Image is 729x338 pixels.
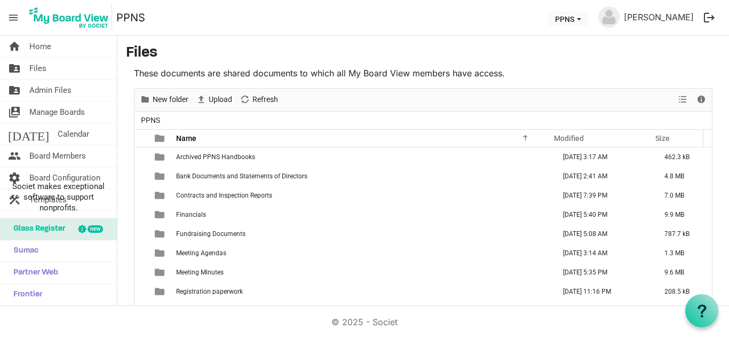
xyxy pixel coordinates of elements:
td: Bank Documents and Statements of Directors is template cell column header Name [173,167,552,186]
td: December 30, 2024 11:16 PM column header Modified [552,282,653,301]
td: September 18, 2025 3:17 AM column header Modified [552,147,653,167]
td: is template cell column header type [148,301,173,320]
div: new [88,225,103,233]
span: Admin Files [29,80,72,101]
td: 9.6 MB is template cell column header Size [653,263,712,282]
td: Fundraising Documents is template cell column header Name [173,224,552,243]
td: September 17, 2025 5:35 PM column header Modified [552,263,653,282]
td: September 17, 2025 5:40 PM column header Modified [552,205,653,224]
button: View dropdownbutton [676,93,689,106]
span: switch_account [8,101,21,123]
td: Registration paperwork is template cell column header Name [173,282,552,301]
button: New folder [138,93,191,106]
div: Refresh [236,89,282,111]
td: 462.3 kB is template cell column header Size [653,147,712,167]
td: Contracts and Inspection Reports is template cell column header Name [173,186,552,205]
span: Bank Documents and Statements of Directors [176,172,307,180]
td: June 12, 2025 2:41 AM column header Modified [552,167,653,186]
span: Frontier [8,284,42,305]
span: Fundraising Documents [176,230,245,238]
span: people [8,145,21,167]
a: © 2025 - Societ [331,317,398,327]
td: is template cell column header type [148,167,173,186]
td: checkbox [134,243,148,263]
td: is template cell column header type [148,282,173,301]
h3: Files [126,44,720,62]
span: Files [29,58,46,79]
td: 9.9 MB is template cell column header Size [653,205,712,224]
td: checkbox [134,147,148,167]
span: Contracts and Inspection Reports [176,192,272,199]
td: Financials is template cell column header Name [173,205,552,224]
td: Meeting Agendas is template cell column header Name [173,243,552,263]
span: Financials [176,211,206,218]
td: September 21, 2024 5:08 AM column header Modified [552,224,653,243]
td: February 11, 2025 4:34 AM column header Modified [552,301,653,320]
button: Refresh [238,93,280,106]
td: is template cell column header type [148,224,173,243]
span: Modified [554,134,584,143]
span: Manage Boards [29,101,85,123]
td: October 04, 2024 7:39 PM column header Modified [552,186,653,205]
p: These documents are shared documents to which all My Board View members have access. [134,67,712,80]
img: no-profile-picture.svg [598,6,620,28]
span: Calendar [58,123,89,145]
button: Details [694,93,709,106]
span: Archived PPNS Handbooks [176,153,255,161]
td: 787.7 kB is template cell column header Size [653,224,712,243]
span: settings [8,167,21,188]
td: 208.5 kB is template cell column header Size [653,282,712,301]
td: Templates and Training Documents is template cell column header Name [173,301,552,320]
button: logout [698,6,720,29]
td: checkbox [134,205,148,224]
span: folder_shared [8,58,21,79]
span: Home [29,36,51,57]
span: Upload [208,93,233,106]
span: Meeting Minutes [176,269,224,276]
td: checkbox [134,224,148,243]
span: Meeting Agendas [176,249,226,257]
td: 1.3 MB is template cell column header Size [653,243,712,263]
span: PPNS [139,114,162,127]
img: My Board View Logo [26,4,112,31]
td: 7.0 MB is template cell column header Size [653,186,712,205]
td: is template cell column header type [148,243,173,263]
td: checkbox [134,167,148,186]
span: Name [176,134,196,143]
span: New folder [152,93,189,106]
td: checkbox [134,186,148,205]
div: New folder [136,89,192,111]
div: Details [692,89,710,111]
td: is template cell column header type [148,263,173,282]
td: checkbox [134,282,148,301]
td: is template cell column header type [148,186,173,205]
a: My Board View Logo [26,4,116,31]
td: is template cell column header type [148,205,173,224]
a: [PERSON_NAME] [620,6,698,28]
span: Societ makes exceptional software to support nonprofits. [5,181,112,213]
td: checkbox [134,263,148,282]
button: Upload [194,93,234,106]
span: [DATE] [8,123,49,145]
span: folder_shared [8,80,21,101]
td: 1.9 MB is template cell column header Size [653,301,712,320]
td: 4.8 MB is template cell column header Size [653,167,712,186]
button: PPNS dropdownbutton [548,11,588,26]
span: Partner Web [8,262,58,284]
div: View [674,89,692,111]
span: Glass Register [8,218,65,240]
a: PPNS [116,7,145,28]
td: Archived PPNS Handbooks is template cell column header Name [173,147,552,167]
span: Sumac [8,240,38,262]
span: menu [3,7,23,28]
td: is template cell column header type [148,147,173,167]
span: Registration paperwork [176,288,243,295]
span: Refresh [251,93,279,106]
span: home [8,36,21,57]
span: Size [655,134,670,143]
span: Board Configuration [29,167,100,188]
td: Meeting Minutes is template cell column header Name [173,263,552,282]
div: Upload [192,89,236,111]
span: Board Members [29,145,86,167]
td: July 10, 2025 3:14 AM column header Modified [552,243,653,263]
